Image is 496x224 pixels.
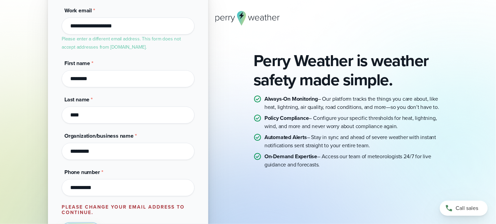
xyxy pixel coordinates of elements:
p: – Stay in sync and ahead of severe weather with instant notifications sent straight to your entir... [264,133,448,150]
span: Work email [64,7,92,14]
strong: Always-On Monitoring [264,95,318,103]
span: First name [64,59,90,67]
strong: Policy Compliance [264,114,309,122]
h2: Perry Weather is weather safety made simple. [253,51,448,89]
span: Last name [64,96,89,103]
strong: Automated Alerts [264,133,307,141]
label: Please change your email address to continue. [62,203,185,216]
label: Please enter a different email address. This form does not accept addresses from [DOMAIN_NAME]. [62,35,181,51]
p: – Configure your specific thresholds for heat, lightning, wind, and more and never worry about co... [264,114,448,130]
a: Call sales [440,201,488,216]
strong: On-Demand Expertise [264,152,317,160]
span: Phone number [64,168,100,176]
span: Organization/business name [64,132,134,140]
p: – Access our team of meteorologists 24/7 for live guidance and forecasts. [264,152,448,169]
p: – Our platform tracks the things you care about, like heat, lightning, air quality, road conditio... [264,95,448,111]
span: Call sales [456,204,479,212]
